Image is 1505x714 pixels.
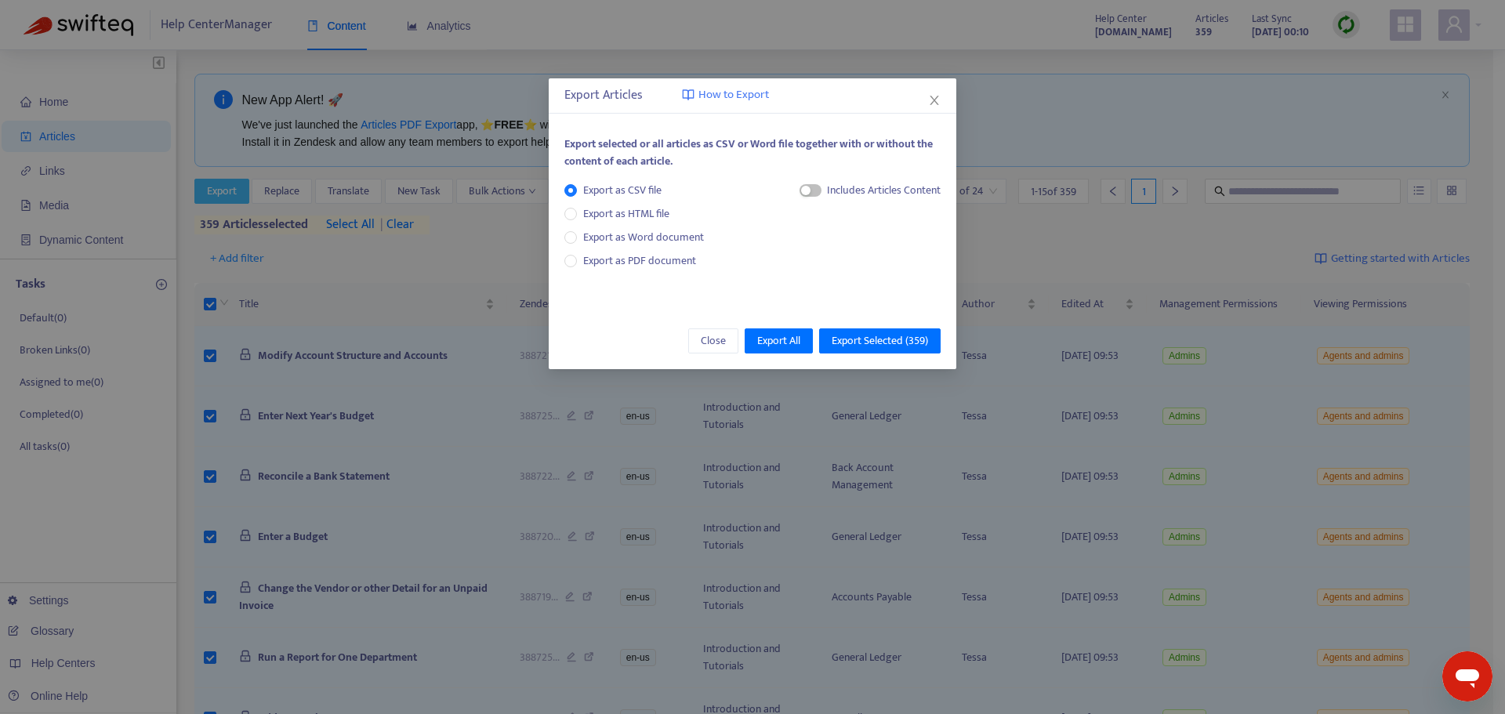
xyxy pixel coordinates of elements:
[688,328,738,353] button: Close
[757,332,800,350] span: Export All
[564,135,933,170] span: Export selected or all articles as CSV or Word file together with or without the content of each ...
[827,182,941,199] div: Includes Articles Content
[577,182,668,199] span: Export as CSV file
[701,332,726,350] span: Close
[583,252,696,270] span: Export as PDF document
[819,328,941,353] button: Export Selected (359)
[745,328,813,353] button: Export All
[577,205,676,223] span: Export as HTML file
[698,86,769,104] span: How to Export
[682,86,769,104] a: How to Export
[928,94,941,107] span: close
[1442,651,1492,701] iframe: Button to launch messaging window
[926,92,943,109] button: Close
[682,89,694,101] img: image-link
[564,86,941,105] div: Export Articles
[577,229,710,246] span: Export as Word document
[832,332,928,350] span: Export Selected ( 359 )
